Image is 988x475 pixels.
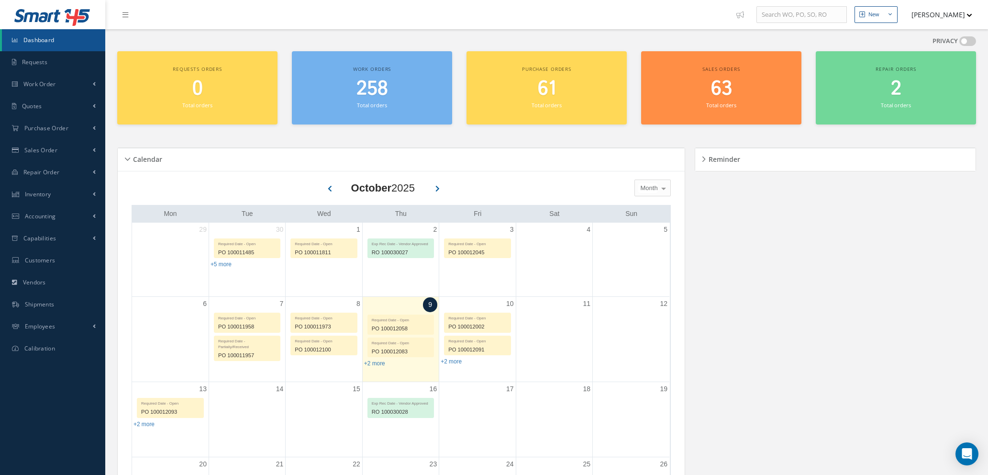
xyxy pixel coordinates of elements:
[638,183,658,193] span: Month
[23,278,46,286] span: Vendors
[25,300,55,308] span: Shipments
[368,398,433,407] div: Exp Rec Date - Vendor Approved
[25,212,56,220] span: Accounting
[891,75,901,102] span: 2
[538,75,556,102] span: 61
[356,75,388,102] span: 258
[444,344,510,355] div: PO 100012091
[902,5,972,24] button: [PERSON_NAME]
[508,223,516,237] a: October 3, 2025
[581,457,592,471] a: October 25, 2025
[658,297,669,311] a: October 12, 2025
[472,208,483,220] a: Friday
[357,102,387,109] small: Total orders
[351,180,415,196] div: 2025
[593,382,669,457] td: October 19, 2025
[706,152,740,164] h5: Reminder
[24,124,68,132] span: Purchase Order
[368,323,433,334] div: PO 100012058
[23,168,60,176] span: Repair Order
[466,51,627,124] a: Purchase orders 61 Total orders
[137,407,203,418] div: PO 100012093
[132,382,209,457] td: October 13, 2025
[593,296,669,382] td: October 12, 2025
[516,223,592,297] td: October 4, 2025
[133,421,155,428] a: Show 2 more events
[593,223,669,297] td: October 5, 2025
[291,313,356,321] div: Required Date - Open
[504,382,516,396] a: October 17, 2025
[22,58,47,66] span: Requests
[353,66,391,72] span: Work orders
[876,66,916,72] span: Repair orders
[23,234,56,242] span: Capabilities
[368,338,433,346] div: Required Date - Open
[351,457,362,471] a: October 22, 2025
[25,190,51,198] span: Inventory
[444,247,510,258] div: PO 100012045
[286,382,362,457] td: October 15, 2025
[214,321,280,332] div: PO 100011958
[439,296,516,382] td: October 10, 2025
[214,313,280,321] div: Required Date - Open
[444,239,510,247] div: Required Date - Open
[351,382,362,396] a: October 15, 2025
[431,223,439,237] a: October 2, 2025
[516,382,592,457] td: October 18, 2025
[23,36,55,44] span: Dashboard
[444,336,510,344] div: Required Date - Open
[214,350,280,361] div: PO 100011957
[117,51,278,124] a: Requests orders 0 Total orders
[504,297,516,311] a: October 10, 2025
[444,313,510,321] div: Required Date - Open
[291,321,356,332] div: PO 100011973
[816,51,976,124] a: Repair orders 2 Total orders
[641,51,801,124] a: Sales orders 63 Total orders
[441,358,462,365] a: Show 2 more events
[25,256,56,264] span: Customers
[173,66,222,72] span: Requests orders
[214,336,280,350] div: Required Date - Partially/Received
[662,223,669,237] a: October 5, 2025
[291,247,356,258] div: PO 100011811
[240,208,255,220] a: Tuesday
[209,296,285,382] td: October 7, 2025
[197,223,209,237] a: September 29, 2025
[423,297,437,312] a: October 9, 2025
[368,346,433,357] div: PO 100012083
[23,80,56,88] span: Work Order
[428,457,439,471] a: October 23, 2025
[201,297,209,311] a: October 6, 2025
[197,457,209,471] a: October 20, 2025
[362,296,439,382] td: October 9, 2025
[24,344,55,352] span: Calibration
[955,442,978,465] div: Open Intercom Messenger
[291,336,356,344] div: Required Date - Open
[2,29,105,51] a: Dashboard
[197,382,209,396] a: October 13, 2025
[291,344,356,355] div: PO 100012100
[504,457,516,471] a: October 24, 2025
[132,223,209,297] td: September 29, 2025
[355,297,362,311] a: October 8, 2025
[581,382,592,396] a: October 18, 2025
[192,75,203,102] span: 0
[623,208,639,220] a: Sunday
[274,223,286,237] a: September 30, 2025
[368,247,433,258] div: RO 100030027
[868,11,879,19] div: New
[706,102,736,109] small: Total orders
[137,398,203,407] div: Required Date - Open
[711,75,732,102] span: 63
[25,322,56,330] span: Employees
[439,382,516,457] td: October 17, 2025
[547,208,561,220] a: Saturday
[756,6,847,23] input: Search WO, PO, SO, RO
[292,51,452,124] a: Work orders 258 Total orders
[291,239,356,247] div: Required Date - Open
[881,102,910,109] small: Total orders
[214,247,280,258] div: PO 100011485
[516,296,592,382] td: October 11, 2025
[22,102,42,110] span: Quotes
[274,457,286,471] a: October 21, 2025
